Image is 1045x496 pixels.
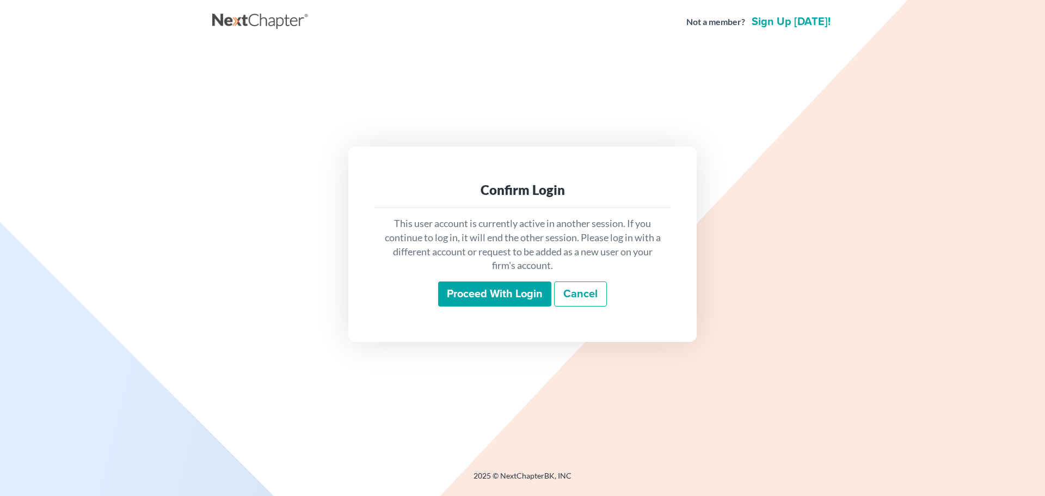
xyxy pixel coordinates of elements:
[749,16,833,27] a: Sign up [DATE]!
[686,16,745,28] strong: Not a member?
[438,281,551,307] input: Proceed with login
[212,470,833,490] div: 2025 © NextChapterBK, INC
[383,181,662,199] div: Confirm Login
[383,217,662,273] p: This user account is currently active in another session. If you continue to log in, it will end ...
[554,281,607,307] a: Cancel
